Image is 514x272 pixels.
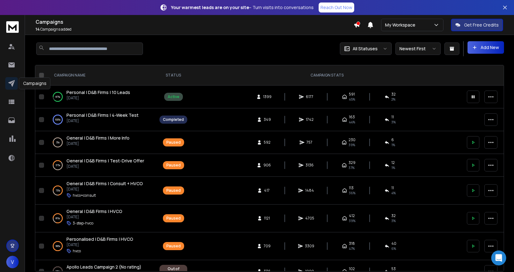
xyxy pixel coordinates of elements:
[391,92,396,97] span: 32
[166,216,181,221] div: Paused
[349,92,355,97] span: 591
[66,208,122,215] a: General | D&B Firms | HVCO
[36,27,354,32] p: Campaigns added
[66,96,130,101] p: [DATE]
[349,160,355,165] span: 329
[263,163,271,168] span: 906
[349,137,355,142] span: 230
[391,120,396,125] span: 3 %
[306,117,314,122] span: 1742
[6,256,19,268] button: V
[349,218,355,223] span: 39 %
[391,137,394,142] span: 6
[306,94,313,99] span: 6177
[6,21,19,33] img: logo
[66,264,141,270] a: Apollo Leads Campaign 2 (No rating)
[66,181,143,187] a: General | D&B Firms | Consult + HVCO
[305,216,314,221] span: 4705
[56,215,60,221] p: 81 %
[305,244,314,249] span: 3309
[467,41,504,54] button: Add New
[319,2,354,12] a: Reach Out Now
[47,65,156,86] th: CAMPAIGN NAME
[73,221,93,226] p: 3-step-hvco
[166,140,181,145] div: Paused
[171,4,314,11] p: – Turn visits into conversations
[321,4,352,11] p: Reach Out Now
[56,243,60,249] p: 99 %
[349,115,355,120] span: 163
[66,236,133,242] a: Personalised | D&B Firms | HVCO
[264,244,271,249] span: 709
[56,139,60,146] p: 3 %
[391,97,395,102] span: 2 %
[73,249,81,254] p: hvco
[47,232,156,260] td: 99%Personalised | D&B Firms | HVCO[DATE]hvco
[264,117,271,122] span: 349
[66,135,130,141] span: General | D&B Firms | More Info
[166,188,181,193] div: Paused
[264,140,271,145] span: 592
[391,160,395,165] span: 12
[464,22,499,28] p: Get Free Credits
[163,117,184,122] div: Completed
[166,163,181,168] div: Paused
[395,42,441,55] button: Newest First
[73,193,96,198] p: hvco+consult
[47,86,156,108] td: 87%Personal | D&B Firms | 10 Leads[DATE]
[349,185,354,190] span: 113
[55,116,61,123] p: 100 %
[391,142,395,147] span: 1 %
[66,89,130,96] a: Personal | D&B Firms | 10 Leads
[36,18,354,26] h1: Campaigns
[391,246,396,251] span: 6 %
[36,27,40,32] span: 14
[391,185,394,190] span: 11
[66,158,144,164] a: General | D&B Firms | Test-Drive Offer
[349,266,355,271] span: 102
[385,22,418,28] p: My Workspace
[391,115,394,120] span: 11
[391,241,396,246] span: 40
[47,108,156,131] td: 100%Personal | D&B Firms | 4-Week Test[DATE]
[66,118,139,123] p: [DATE]
[353,46,378,52] p: All Statuses
[306,140,313,145] span: 757
[391,266,396,271] span: 53
[391,165,395,170] span: 1 %
[306,163,314,168] span: 3136
[349,246,355,251] span: 47 %
[349,142,355,147] span: 39 %
[66,215,122,220] p: [DATE]
[156,65,191,86] th: STATUS
[47,131,156,154] td: 3%General | D&B Firms | More Info[DATE]
[47,177,156,205] td: 73%General | D&B Firms | Consult + HVCO[DATE]hvco+consult
[66,141,130,146] p: [DATE]
[349,165,355,170] span: 37 %
[391,218,396,223] span: 3 %
[19,77,51,89] div: Campaigns
[264,216,270,221] span: 1121
[191,65,463,86] th: CAMPAIGN STATS
[491,250,506,265] div: Open Intercom Messenger
[56,94,60,100] p: 87 %
[305,188,314,193] span: 1484
[66,181,143,186] span: General | D&B Firms | Consult + HVCO
[66,112,139,118] a: Personal | D&B Firms | 4-Week Test
[349,213,355,218] span: 412
[349,97,355,102] span: 45 %
[349,120,355,125] span: 44 %
[391,190,396,195] span: 4 %
[349,190,355,195] span: 36 %
[264,188,270,193] span: 417
[349,241,355,246] span: 318
[171,4,249,10] strong: Your warmest leads are on your site
[66,242,133,247] p: [DATE]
